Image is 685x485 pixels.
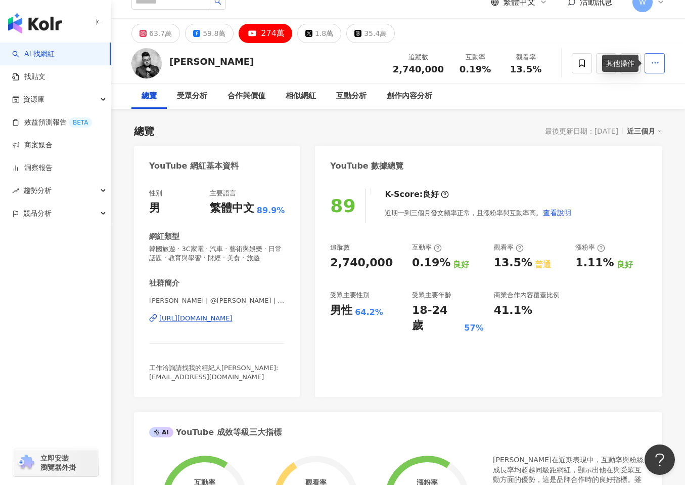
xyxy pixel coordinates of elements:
[149,278,179,289] div: 社群簡介
[8,13,62,33] img: logo
[393,64,444,74] span: 2,740,000
[12,187,19,194] span: rise
[336,90,367,102] div: 互動分析
[543,209,571,217] span: 查看說明
[142,90,157,102] div: 總覽
[494,255,532,271] div: 13.5%
[387,90,432,102] div: 創作內容分析
[330,195,355,216] div: 89
[23,88,44,111] span: 資源庫
[149,296,285,305] span: [PERSON_NAME] | @[PERSON_NAME] | UCPRWWKG0VkBA0Pqa4Jr5j0Q
[149,314,285,323] a: [URL][DOMAIN_NAME]
[23,202,52,225] span: 競品分析
[494,291,560,300] div: 商業合作內容覆蓋比例
[12,49,55,59] a: searchAI 找網紅
[412,291,451,300] div: 受眾主要年齡
[149,427,173,437] div: AI
[330,303,352,318] div: 男性
[412,303,462,334] div: 18-24 歲
[210,200,254,216] div: 繁體中文
[13,449,98,476] a: chrome extension立即安裝 瀏覽器外掛
[12,140,53,150] a: 商案媒合
[185,24,234,43] button: 59.8萬
[149,245,285,263] span: 韓國旅遊 · 3C家電 · 汽車 · 藝術與娛樂 · 日常話題 · 教育與學習 · 財經 · 美食 · 旅遊
[494,243,524,252] div: 觀看率
[507,52,545,62] div: 觀看率
[315,26,333,41] div: 1.8萬
[149,200,160,216] div: 男
[456,52,494,62] div: 互動率
[330,255,393,271] div: 2,740,000
[453,259,469,270] div: 良好
[423,189,439,200] div: 良好
[286,90,316,102] div: 相似網紅
[40,454,76,472] span: 立即安裝 瀏覽器外掛
[149,427,282,438] div: YouTube 成效等級三大指標
[393,52,444,62] div: 追蹤數
[149,189,162,198] div: 性別
[602,55,638,72] div: 其他操作
[159,314,233,323] div: [URL][DOMAIN_NAME]
[542,203,572,223] button: 查看說明
[239,24,292,43] button: 274萬
[575,243,605,252] div: 漲粉率
[535,259,551,270] div: 普通
[227,90,265,102] div: 合作與價值
[575,255,614,271] div: 1.11%
[257,205,285,216] span: 89.9%
[12,163,53,173] a: 洞察報告
[355,307,383,318] div: 64.2%
[346,24,395,43] button: 35.4萬
[131,24,180,43] button: 63.7萬
[464,322,483,334] div: 57%
[261,26,285,41] div: 274萬
[510,64,541,74] span: 13.5%
[297,24,341,43] button: 1.8萬
[494,303,532,318] div: 41.1%
[12,72,45,82] a: 找貼文
[131,48,162,78] img: KOL Avatar
[627,125,662,138] div: 近三個月
[149,231,179,242] div: 網紅類型
[545,127,618,135] div: 最後更新日期：[DATE]
[330,160,403,172] div: YouTube 數據總覽
[134,124,154,138] div: 總覽
[330,243,350,252] div: 追蹤數
[364,26,387,41] div: 35.4萬
[149,160,239,172] div: YouTube 網紅基本資料
[169,55,254,68] div: [PERSON_NAME]
[149,26,172,41] div: 63.7萬
[330,291,370,300] div: 受眾主要性別
[617,259,633,270] div: 良好
[12,117,92,128] a: 效益預測報告BETA
[210,189,236,198] div: 主要語言
[645,444,675,475] iframe: Help Scout Beacon - Open
[16,455,36,471] img: chrome extension
[385,203,572,223] div: 近期一到三個月發文頻率正常，且漲粉率與互動率高。
[203,26,225,41] div: 59.8萬
[149,364,278,381] span: 工作洽詢請找我的經紀人[PERSON_NAME]: [EMAIL_ADDRESS][DOMAIN_NAME]
[412,243,442,252] div: 互動率
[23,179,52,202] span: 趨勢分析
[412,255,450,271] div: 0.19%
[177,90,207,102] div: 受眾分析
[385,189,449,200] div: K-Score :
[460,64,491,74] span: 0.19%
